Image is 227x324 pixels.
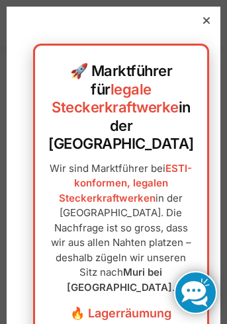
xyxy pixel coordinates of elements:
[59,162,192,204] a: ESTI-konformen, legalen Steckerkraftwerken
[48,62,194,153] h2: 🚀 Marktführer für in der [GEOGRAPHIC_DATA]
[67,266,172,294] strong: Muri bei [GEOGRAPHIC_DATA]
[48,161,194,296] p: Wir sind Marktführer bei in der [GEOGRAPHIC_DATA]. Die Nachfrage ist so gross, dass wir aus allen...
[52,81,179,116] a: legale Steckerkraftwerke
